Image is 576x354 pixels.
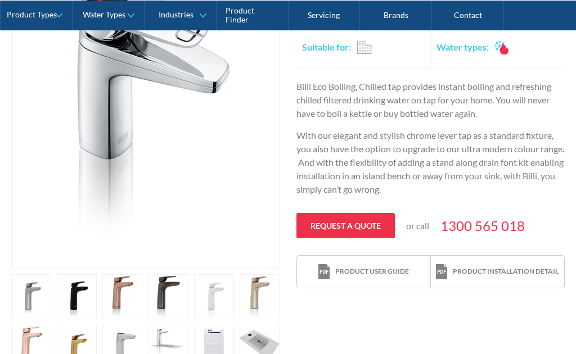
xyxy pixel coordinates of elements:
[296,213,395,238] a: Request a quote
[296,80,565,120] p: Billi Eco Boiling, Chilled tap provides instant boiling and refreshing chilled filtered drinking ...
[159,10,193,20] div: Industries
[318,264,330,279] img: print icon
[4,27,35,38] span: Text us
[148,274,188,319] a: open lightbox
[335,266,409,276] div: Product user guide
[302,40,351,54] h2: Suitable for:
[11,274,51,319] a: open lightbox
[102,274,142,319] a: open lightbox
[83,10,125,20] div: Water Types
[240,274,280,319] a: open lightbox
[431,256,564,288] a: print iconProduct installation detail
[296,129,565,196] p: With our elegant and stylish chrome lever tap as a standard fixture, you also have the option to ...
[436,264,447,279] img: print icon
[436,40,489,54] h2: Water types:
[57,274,97,319] a: open lightbox
[297,256,430,288] a: print iconProduct user guide
[7,10,57,20] div: Product Types
[440,216,525,236] a: 1300 565 018
[453,266,559,276] div: Product installation detail
[406,219,429,233] p: or call
[194,274,234,319] a: open lightbox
